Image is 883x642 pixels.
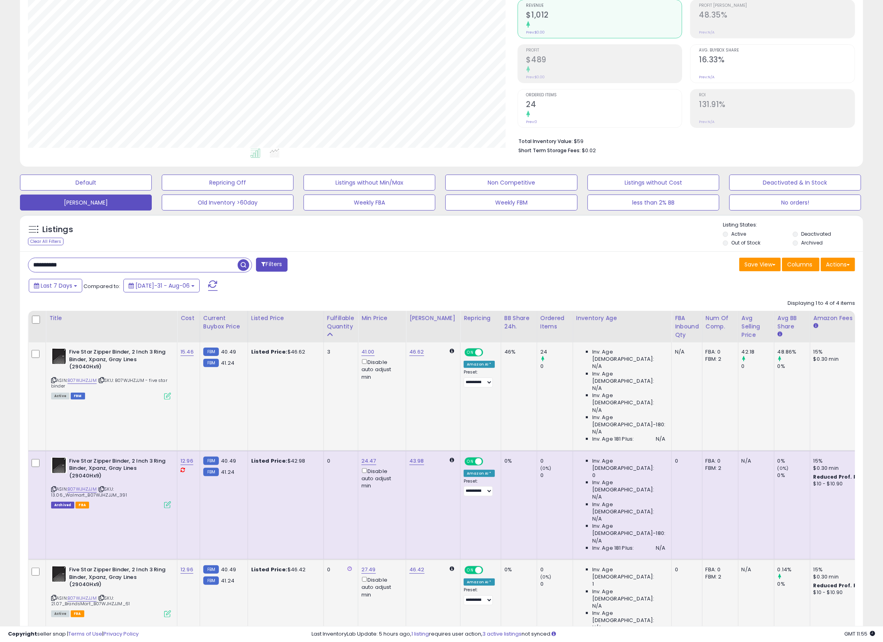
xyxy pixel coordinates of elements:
div: Disable auto adjust min [361,575,400,598]
button: Repricing Off [162,175,294,191]
span: 41.24 [221,468,234,476]
div: Avg BB Share [778,314,807,331]
a: B07WJHZJJM [67,377,97,384]
a: 12.96 [181,457,193,465]
button: Listings without Cost [587,175,719,191]
small: (0%) [540,574,552,580]
small: Prev: N/A [699,30,714,35]
button: Columns [782,258,820,271]
span: N/A [592,515,602,523]
div: 48.86% [778,348,810,356]
span: N/A [592,363,602,370]
b: Listed Price: [251,348,288,356]
span: | SKU: 21.07_BrandsMart_B07WJHZJJM_61 [51,595,130,607]
span: Avg. Buybox Share [699,48,855,53]
button: Weekly FBM [445,195,577,211]
a: 46.42 [409,566,425,574]
span: Inv. Age [DEMOGRAPHIC_DATA]: [592,566,665,580]
span: [DATE]-31 - Aug-06 [135,282,190,290]
span: FBA [71,610,84,617]
div: N/A [675,348,696,356]
button: Listings without Min/Max [304,175,435,191]
small: Prev: N/A [699,119,714,124]
div: 0 [675,566,696,573]
a: 24.47 [361,457,376,465]
span: N/A [656,545,665,552]
span: Profit [526,48,682,53]
button: Filters [256,258,287,272]
div: $10 - $10.90 [814,589,880,596]
span: Inv. Age [DEMOGRAPHIC_DATA]: [592,588,665,602]
span: Inv. Age [DEMOGRAPHIC_DATA]-180: [592,523,665,537]
h2: 16.33% [699,55,855,66]
div: Inventory Age [576,314,668,322]
div: FBA: 0 [706,457,732,465]
span: Compared to: [83,282,120,290]
span: Inv. Age [DEMOGRAPHIC_DATA]: [592,370,665,385]
div: FBM: 2 [706,573,732,580]
span: Inv. Age [DEMOGRAPHIC_DATA]: [592,610,665,624]
p: Listing States: [723,221,863,229]
div: 0% [778,580,810,588]
label: Archived [802,239,823,246]
div: Preset: [464,370,495,388]
img: 41+et42eopS._SL40_.jpg [51,348,67,364]
div: 15% [814,457,880,465]
span: Listings that have been deleted from Seller Central [51,502,74,509]
small: FBM [203,468,219,476]
h2: $489 [526,55,682,66]
span: N/A [592,385,602,392]
span: | SKU: 13.06_Walmart_B07WJHZJJM_391 [51,486,127,498]
div: 0 [540,457,573,465]
span: N/A [592,624,602,631]
small: Prev: N/A [699,75,714,80]
div: Avg Selling Price [742,314,771,339]
b: Reduced Prof. Rng. [814,473,866,480]
h5: Listings [42,224,73,235]
div: [PERSON_NAME] [409,314,457,322]
span: N/A [592,602,602,610]
strong: Copyright [8,630,37,638]
div: Min Price [361,314,403,322]
div: Displaying 1 to 4 of 4 items [788,300,855,307]
div: Disable auto adjust min [361,358,400,381]
small: (0%) [778,465,789,471]
span: N/A [592,428,602,435]
a: 15.46 [181,348,194,356]
b: Five Star Zipper Binder, 2 Inch 3 Ring Binder, Xpanz, Gray Lines (29040Hx9) [69,566,166,590]
small: FBM [203,457,219,465]
label: Deactivated [802,231,831,237]
div: Amazon AI * [464,578,495,586]
div: Amazon AI * [464,361,495,368]
div: FBA: 0 [706,348,732,356]
div: 0% [778,457,810,465]
a: Terms of Use [68,630,102,638]
div: 0 [540,580,573,588]
div: 24 [540,348,573,356]
div: N/A [742,457,768,465]
span: All listings currently available for purchase on Amazon [51,610,69,617]
div: Repricing [464,314,498,322]
div: Disable auto adjust min [361,467,400,490]
label: Out of Stock [732,239,761,246]
span: 0 [592,472,595,479]
a: Privacy Policy [103,630,139,638]
span: ON [465,567,475,574]
a: 12.96 [181,566,193,574]
div: FBA inbound Qty [675,314,699,339]
div: Fulfillable Quantity [327,314,355,331]
span: Ordered Items [526,93,682,97]
h2: 48.35% [699,10,855,21]
span: 40.49 [221,348,236,356]
div: Num of Comp. [706,314,735,331]
div: $0.30 min [814,573,880,580]
div: 0 [675,457,696,465]
div: FBA: 0 [706,566,732,573]
div: 0% [778,472,810,479]
li: $59 [519,136,849,145]
a: B07WJHZJJM [67,595,97,602]
div: Clear All Filters [28,238,63,245]
b: Short Term Storage Fees: [519,147,581,154]
div: 0 [540,472,573,479]
div: Preset: [464,587,495,605]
